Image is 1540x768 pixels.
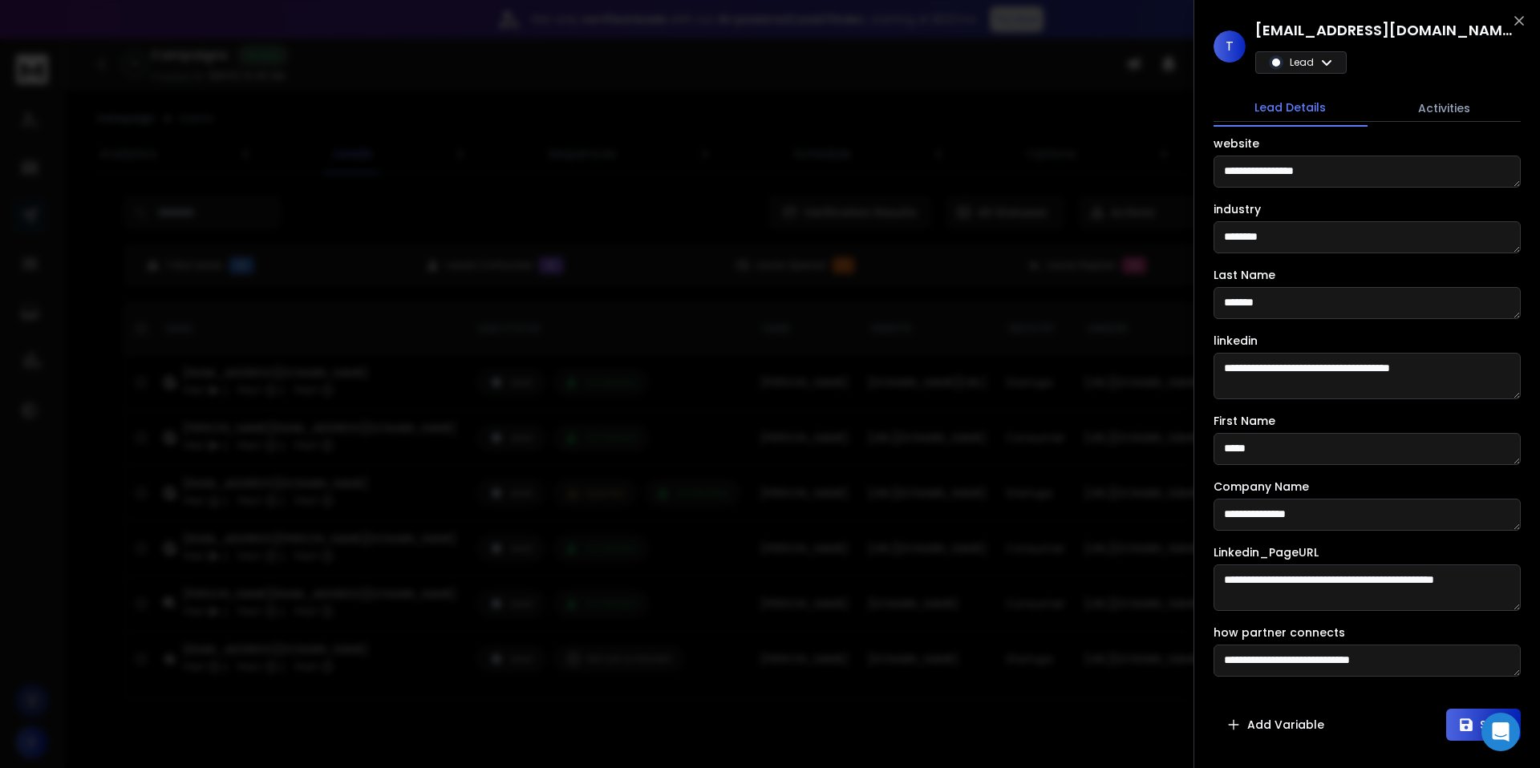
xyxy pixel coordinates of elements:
div: Open Intercom Messenger [1481,713,1520,751]
button: Add Variable [1214,709,1337,741]
button: Save [1446,709,1521,741]
label: First Name [1214,415,1275,426]
label: website [1214,138,1259,149]
label: linkedin [1214,335,1258,346]
button: Lead Details [1214,90,1368,127]
h1: [EMAIL_ADDRESS][DOMAIN_NAME] [1255,19,1512,42]
label: Linkedin_PageURL [1214,547,1319,558]
p: Lead [1290,56,1314,69]
label: industry [1214,204,1261,215]
label: Last Name [1214,269,1275,281]
button: Activities [1368,91,1522,126]
label: how partner connects [1214,627,1345,638]
span: T [1214,30,1246,63]
label: Company Name [1214,481,1309,492]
